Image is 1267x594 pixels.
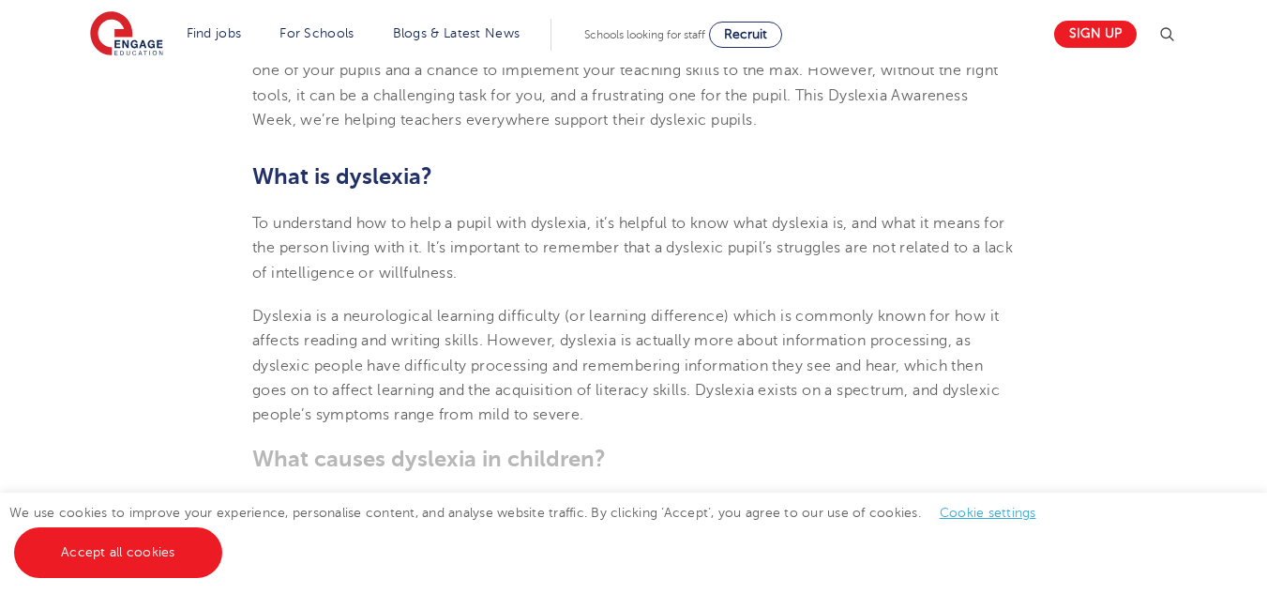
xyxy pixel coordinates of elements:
span: We use cookies to improve your experience, personalise content, and analyse website traffic. By c... [9,506,1055,559]
a: Blogs & Latest News [393,26,520,40]
span: Schools looking for staff [584,28,705,41]
a: Accept all cookies [14,527,222,578]
a: Cookie settings [940,506,1036,520]
span: Recruit [724,27,767,41]
a: Recruit [709,22,782,48]
b: What causes dyslexia in children? [252,446,606,472]
span: To understand how to help a pupil with dyslexia, it’s helpful to know what dyslexia is, and what ... [252,215,1013,282]
a: For Schools [279,26,354,40]
b: What is dyslexia? [252,163,432,190]
span: As a teacher, aiding the growth of dyslexic learning is a great opportunity to help improve the a... [252,38,1012,129]
a: Sign up [1054,21,1137,48]
span: Dyslexia is a neurological learning difficulty (or learning difference) which is commonly known f... [252,308,1000,423]
img: Engage Education [90,11,163,58]
a: Find jobs [187,26,242,40]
